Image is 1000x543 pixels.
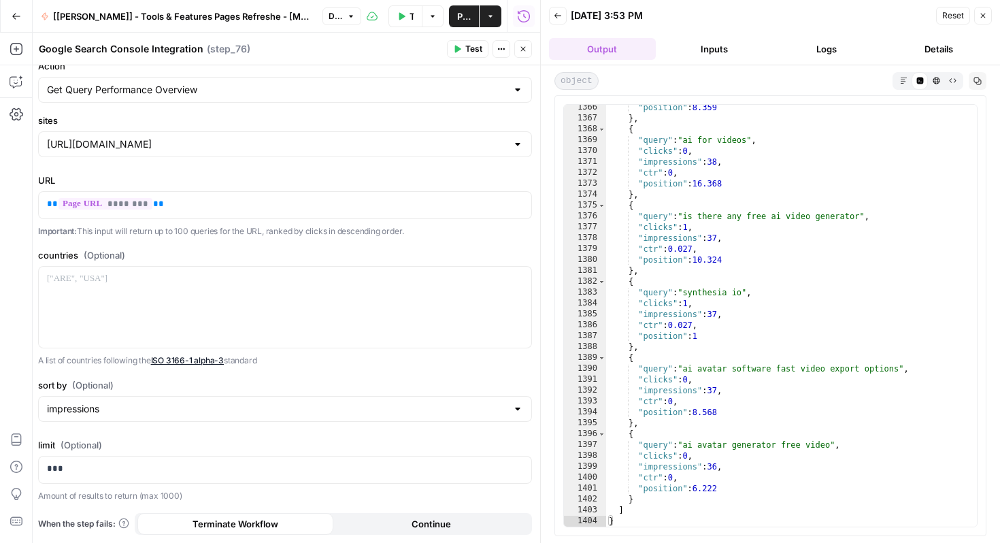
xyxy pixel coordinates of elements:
[61,438,102,452] span: (Optional)
[38,518,129,530] a: When the step fails:
[38,489,532,503] p: Amount of results to return (max 1000)
[936,7,970,24] button: Reset
[564,233,606,244] div: 1378
[447,40,488,58] button: Test
[564,429,606,440] div: 1396
[554,72,599,90] span: object
[564,189,606,200] div: 1374
[53,10,312,23] span: [[PERSON_NAME]] - Tools & Features Pages Refreshe - [MAIN WORKFLOW]
[564,287,606,298] div: 1383
[564,396,606,407] div: 1393
[564,472,606,483] div: 1400
[457,10,471,23] span: Publish
[47,83,507,97] input: Get Query Performance Overview
[564,102,606,113] div: 1366
[564,418,606,429] div: 1395
[38,248,532,262] label: countries
[412,517,451,531] span: Continue
[151,355,224,365] a: ISO 3166-1 alpha-3
[410,10,414,23] span: Test Workflow
[564,178,606,189] div: 1373
[72,378,114,392] span: (Optional)
[564,374,606,385] div: 1391
[38,226,77,236] strong: Important:
[564,157,606,167] div: 1371
[564,331,606,342] div: 1387
[564,461,606,472] div: 1399
[322,7,361,25] button: Draft
[39,42,203,56] textarea: Google Search Console Integration
[598,200,605,211] span: Toggle code folding, rows 1375 through 1381
[564,265,606,276] div: 1381
[598,352,605,363] span: Toggle code folding, rows 1389 through 1395
[564,167,606,178] div: 1372
[38,438,532,452] label: limit
[564,309,606,320] div: 1385
[564,320,606,331] div: 1386
[449,5,479,27] button: Publish
[333,513,529,535] button: Continue
[564,135,606,146] div: 1369
[465,43,482,55] span: Test
[564,200,606,211] div: 1375
[193,517,278,531] span: Terminate Workflow
[564,516,606,527] div: 1404
[598,124,605,135] span: Toggle code folding, rows 1368 through 1374
[38,378,532,392] label: sort by
[564,352,606,363] div: 1389
[38,59,532,73] label: Action
[549,38,656,60] button: Output
[33,5,320,27] button: [[PERSON_NAME]] - Tools & Features Pages Refreshe - [MAIN WORKFLOW]
[564,407,606,418] div: 1394
[564,113,606,124] div: 1367
[564,342,606,352] div: 1388
[38,225,532,238] p: This input will return up to 100 queries for the URL, ranked by clicks in descending order.
[942,10,964,22] span: Reset
[47,402,507,416] input: impressions
[47,137,507,151] input: https://www.synthesia.io/
[564,363,606,374] div: 1390
[564,298,606,309] div: 1384
[329,10,343,22] span: Draft
[564,276,606,287] div: 1382
[598,276,605,287] span: Toggle code folding, rows 1382 through 1388
[598,429,605,440] span: Toggle code folding, rows 1396 through 1402
[564,494,606,505] div: 1402
[207,42,250,56] span: ( step_76 )
[388,5,422,27] button: Test Workflow
[661,38,768,60] button: Inputs
[564,222,606,233] div: 1377
[564,385,606,396] div: 1392
[564,146,606,157] div: 1370
[564,483,606,494] div: 1401
[773,38,880,60] button: Logs
[38,114,532,127] label: sites
[564,211,606,222] div: 1376
[564,254,606,265] div: 1380
[38,174,532,187] label: URL
[564,450,606,461] div: 1398
[38,354,532,367] p: A list of countries following the standard
[564,244,606,254] div: 1379
[564,440,606,450] div: 1397
[84,248,125,262] span: (Optional)
[885,38,992,60] button: Details
[564,124,606,135] div: 1368
[564,505,606,516] div: 1403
